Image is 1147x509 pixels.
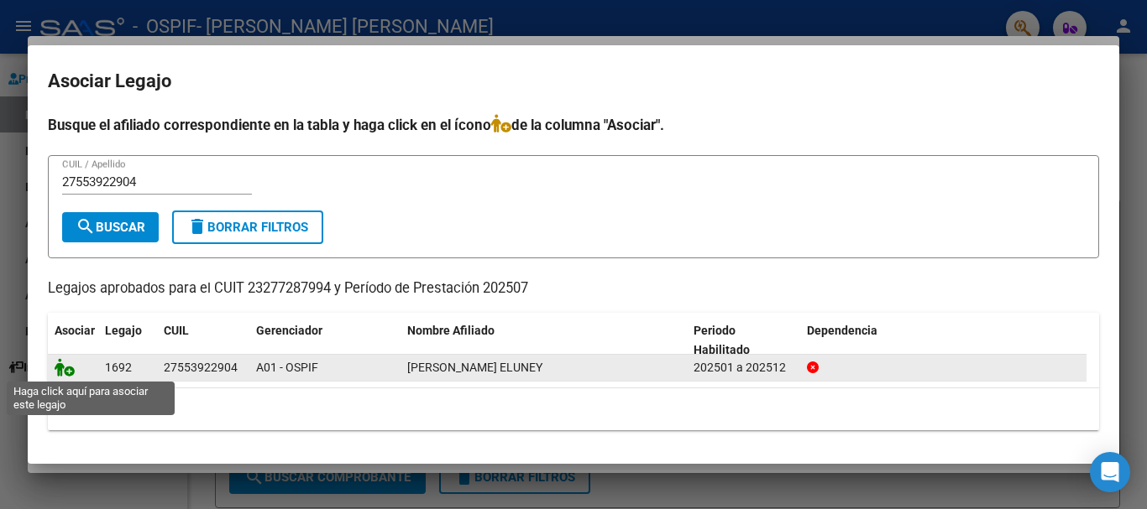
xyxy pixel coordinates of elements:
[48,313,98,368] datatable-header-cell: Asociar
[48,65,1099,97] h2: Asociar Legajo
[807,324,877,337] span: Dependencia
[407,324,495,337] span: Nombre Afiliado
[256,324,322,337] span: Gerenciador
[249,313,401,368] datatable-header-cell: Gerenciador
[98,313,157,368] datatable-header-cell: Legajo
[48,278,1099,299] p: Legajos aprobados para el CUIT 23277287994 y Período de Prestación 202507
[55,324,95,337] span: Asociar
[687,313,800,368] datatable-header-cell: Periodo Habilitado
[48,388,1099,430] div: 1 registros
[694,358,793,377] div: 202501 a 202512
[62,212,159,242] button: Buscar
[407,361,542,374] span: RAJOY MOYANO ANGELES ELUNEY
[256,361,318,374] span: A01 - OSPIF
[694,324,750,356] span: Periodo Habilitado
[187,220,308,235] span: Borrar Filtros
[187,216,207,236] mat-icon: delete
[105,361,132,374] span: 1692
[48,114,1099,136] h4: Busque el afiliado correspondiente en la tabla y haga click en el ícono de la columna "Asociar".
[800,313,1087,368] datatable-header-cell: Dependencia
[1090,452,1130,492] div: Open Intercom Messenger
[164,358,238,377] div: 27553922904
[164,324,189,337] span: CUIL
[76,220,145,235] span: Buscar
[76,216,96,236] mat-icon: search
[157,313,249,368] datatable-header-cell: CUIL
[172,210,323,244] button: Borrar Filtros
[401,313,687,368] datatable-header-cell: Nombre Afiliado
[105,324,142,337] span: Legajo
